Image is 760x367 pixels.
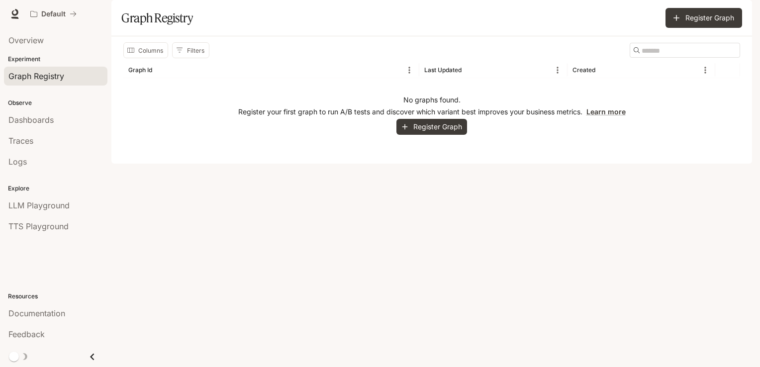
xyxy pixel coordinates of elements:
button: Show filters [172,42,209,58]
button: Select columns [123,42,168,58]
p: Register your first graph to run A/B tests and discover which variant best improves your business... [238,107,626,117]
div: Created [572,66,595,74]
div: Graph Id [128,66,152,74]
p: No graphs found. [403,95,461,105]
button: Sort [596,63,611,78]
button: Sort [153,63,168,78]
div: Last Updated [424,66,462,74]
button: Sort [463,63,477,78]
button: Menu [550,63,565,78]
button: Register Graph [665,8,742,28]
button: Register Graph [396,119,467,135]
a: Learn more [586,107,626,116]
div: Search [630,43,740,58]
button: Menu [402,63,417,78]
h1: Graph Registry [121,8,193,28]
p: Default [41,10,66,18]
button: Menu [698,63,713,78]
button: All workspaces [26,4,81,24]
